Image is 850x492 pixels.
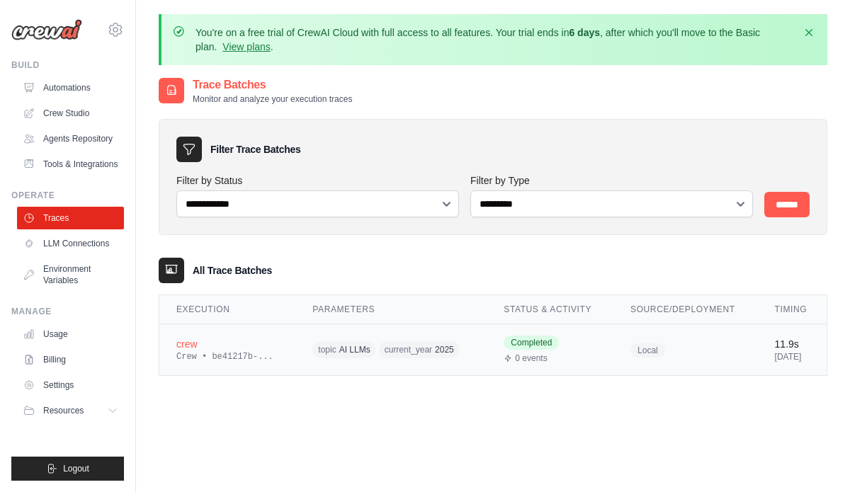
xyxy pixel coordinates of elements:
a: Automations [17,76,124,99]
div: crew [176,337,278,351]
span: Local [630,343,665,357]
div: Crew • be41217b-... [176,351,278,362]
label: Filter by Status [176,173,459,188]
a: Settings [17,374,124,396]
span: current_year [385,344,432,355]
button: Resources [17,399,124,422]
strong: 6 days [569,27,600,38]
button: Logout [11,457,124,481]
p: You're on a free trial of CrewAI Cloud with full access to all features. Your trial ends in , aft... [195,25,793,54]
span: 0 events [515,353,547,364]
span: AI LLMs [339,344,370,355]
span: Logout [63,463,89,474]
th: Timing [758,295,827,324]
a: Tools & Integrations [17,153,124,176]
span: 2025 [435,344,454,355]
a: Billing [17,348,124,371]
a: Crew Studio [17,102,124,125]
th: Status & Activity [487,295,613,324]
h2: Trace Batches [193,76,352,93]
span: topic [318,344,336,355]
img: Logo [11,19,82,40]
div: [DATE] [775,351,810,362]
tr: View details for crew execution [159,324,827,376]
label: Filter by Type [470,173,753,188]
th: Execution [159,295,295,324]
a: Usage [17,323,124,345]
th: Source/Deployment [613,295,758,324]
div: 11.9s [775,337,810,351]
div: Build [11,59,124,71]
div: topic: AI LLMs, current_year: 2025 [312,339,470,361]
span: Resources [43,405,84,416]
div: Manage [11,306,124,317]
a: Agents Repository [17,127,124,150]
a: Traces [17,207,124,229]
h3: All Trace Batches [193,263,272,278]
th: Parameters [295,295,487,324]
a: Environment Variables [17,258,124,292]
p: Monitor and analyze your execution traces [193,93,352,105]
div: Operate [11,190,124,201]
a: LLM Connections [17,232,124,255]
h3: Filter Trace Batches [210,142,300,156]
span: Completed [504,336,559,350]
a: View plans [222,41,270,52]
